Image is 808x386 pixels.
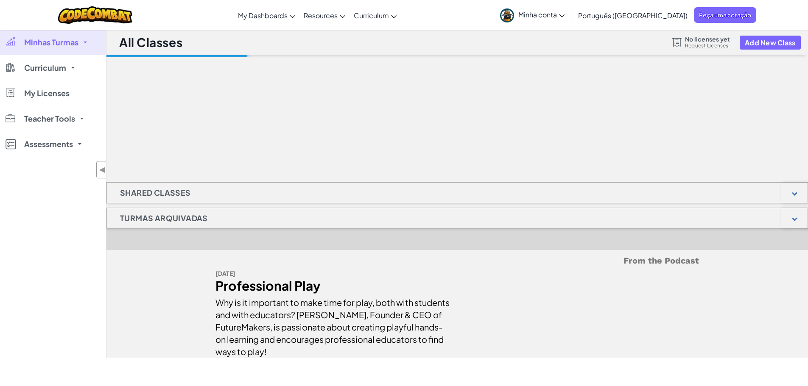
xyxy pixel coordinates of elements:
span: Curriculum [354,11,389,20]
span: Minha conta [518,10,565,19]
button: Add New Class [740,36,801,50]
h1: Shared Classes [107,182,204,203]
span: Teacher Tools [24,115,75,122]
a: Português ([GEOGRAPHIC_DATA]) [574,4,692,27]
span: My Dashboards [238,11,288,20]
div: Why is it important to make time for play, both with students and with educators? [PERSON_NAME], ... [215,292,451,358]
span: No licenses yet [685,36,730,42]
span: Minhas Turmas [24,39,78,46]
div: Professional Play [215,280,451,292]
a: Peça uma cotação [694,7,756,23]
h5: From the Podcast [215,254,699,267]
span: ◀ [99,164,106,176]
a: Minha conta [496,2,569,28]
img: avatar [500,8,514,22]
span: Assessments [24,140,73,148]
span: My Licenses [24,89,70,97]
div: [DATE] [215,267,451,280]
span: Português ([GEOGRAPHIC_DATA]) [578,11,688,20]
a: Resources [299,4,349,27]
img: CodeCombat logo [58,6,132,24]
h1: All Classes [119,34,182,50]
h1: Turmas Arquivadas [107,208,221,229]
span: Resources [304,11,338,20]
a: My Dashboards [234,4,299,27]
a: Request Licenses [685,42,730,49]
a: Curriculum [349,4,401,27]
span: Curriculum [24,64,66,72]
